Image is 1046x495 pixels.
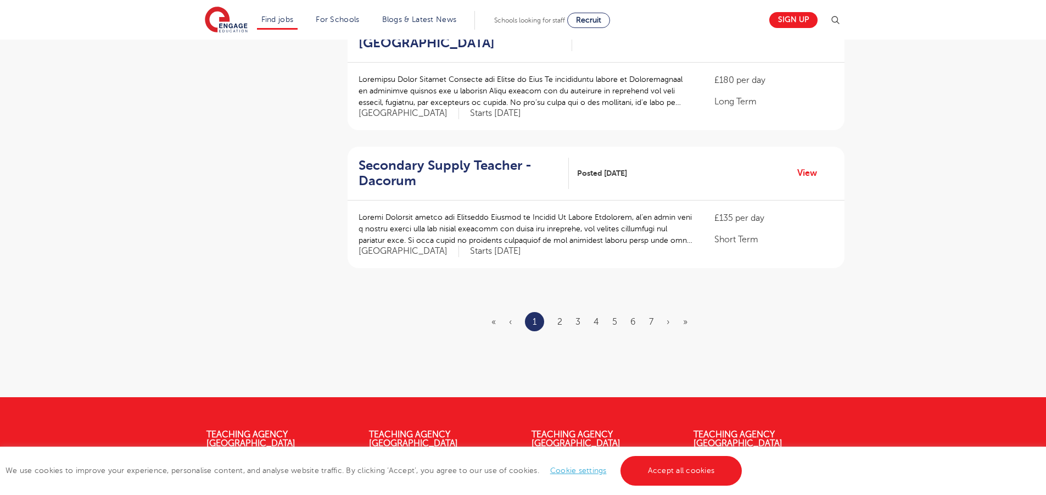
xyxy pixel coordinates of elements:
[714,212,833,225] p: £135 per day
[470,108,521,119] p: Starts [DATE]
[206,430,295,448] a: Teaching Agency [GEOGRAPHIC_DATA]
[577,168,627,179] span: Posted [DATE]
[359,74,693,108] p: Loremipsu Dolor Sitamet Consecte adi Elitse do Eius Te incididuntu labore et Doloremagnaal en adm...
[359,108,459,119] span: [GEOGRAPHIC_DATA]
[205,7,248,34] img: Engage Education
[359,158,561,190] h2: Secondary Supply Teacher - Dacorum
[382,15,457,24] a: Blogs & Latest News
[470,246,521,257] p: Starts [DATE]
[509,317,512,327] span: ‹
[576,16,601,24] span: Recruit
[683,317,687,327] a: Last
[649,317,653,327] a: 7
[369,430,458,448] a: Teaching Agency [GEOGRAPHIC_DATA]
[557,317,562,327] a: 2
[575,317,580,327] a: 3
[714,95,833,108] p: Long Term
[5,466,745,475] span: We use cookies to improve your experience, personalise content, and analyse website traffic. By c...
[359,158,569,190] a: Secondary Supply Teacher - Dacorum
[359,212,693,246] p: Loremi Dolorsit ametco adi Elitseddo Eiusmod te Incidid Ut Labore Etdolorem, al’en admin veni q n...
[359,246,459,257] span: [GEOGRAPHIC_DATA]
[797,166,825,180] a: View
[491,317,496,327] span: «
[620,456,742,486] a: Accept all cookies
[567,13,610,28] a: Recruit
[630,317,636,327] a: 6
[594,317,599,327] a: 4
[693,430,782,448] a: Teaching Agency [GEOGRAPHIC_DATA]
[550,466,607,475] a: Cookie settings
[261,15,294,24] a: Find jobs
[714,233,833,246] p: Short Term
[494,16,565,24] span: Schools looking for staff
[714,74,833,87] p: £180 per day
[667,317,670,327] a: Next
[533,315,536,329] a: 1
[532,430,620,448] a: Teaching Agency [GEOGRAPHIC_DATA]
[612,317,617,327] a: 5
[316,15,359,24] a: For Schools
[769,12,818,28] a: Sign up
